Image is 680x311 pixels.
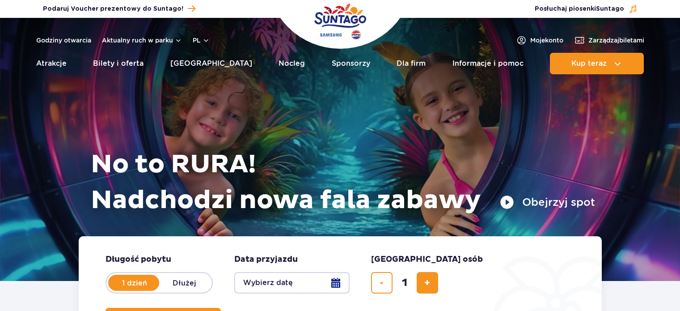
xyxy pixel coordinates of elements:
h1: No to RURA! Nadchodzi nowa fala zabawy [91,147,595,218]
label: 1 dzień [109,273,160,292]
a: Sponsorzy [332,53,370,74]
span: Zarządzaj biletami [588,36,644,45]
span: Moje konto [530,36,563,45]
button: usuń bilet [371,272,393,294]
a: Atrakcje [36,53,67,74]
span: Kup teraz [571,60,607,68]
button: pl [193,36,210,45]
button: Obejrzyj spot [500,195,595,209]
button: Kup teraz [550,53,644,74]
span: Podaruj Voucher prezentowy do Suntago! [43,4,183,13]
span: Posłuchaj piosenki [535,4,624,13]
a: Dla firm [397,53,426,74]
a: Mojekonto [516,35,563,46]
button: Aktualny ruch w parku [102,37,182,44]
a: Zarządzajbiletami [574,35,644,46]
button: dodaj bilet [417,272,438,294]
a: Bilety i oferta [93,53,144,74]
span: Data przyjazdu [234,254,298,265]
a: Nocleg [279,53,305,74]
span: Długość pobytu [106,254,171,265]
input: liczba biletów [394,272,415,294]
a: [GEOGRAPHIC_DATA] [170,53,252,74]
button: Wybierz datę [234,272,350,294]
span: Suntago [596,6,624,12]
span: [GEOGRAPHIC_DATA] osób [371,254,483,265]
a: Podaruj Voucher prezentowy do Suntago! [43,3,195,15]
a: Godziny otwarcia [36,36,91,45]
label: Dłużej [159,273,210,292]
a: Informacje i pomoc [452,53,524,74]
button: Posłuchaj piosenkiSuntago [535,4,638,13]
